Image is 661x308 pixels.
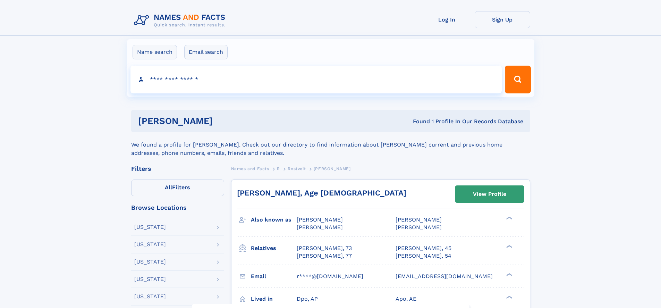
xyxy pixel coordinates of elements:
div: ❯ [505,216,513,220]
span: [EMAIL_ADDRESS][DOMAIN_NAME] [396,273,493,280]
img: Logo Names and Facts [131,11,231,30]
h1: [PERSON_NAME] [138,117,313,125]
span: [PERSON_NAME] [396,224,442,231]
label: Name search [133,45,177,59]
a: Sign Up [475,11,530,28]
a: R [277,164,280,173]
div: [US_STATE] [134,276,166,282]
div: [US_STATE] [134,242,166,247]
button: Search Button [505,66,531,93]
div: View Profile [473,186,506,202]
div: [US_STATE] [134,294,166,299]
a: Rostveit [288,164,306,173]
input: search input [130,66,502,93]
a: Names and Facts [231,164,269,173]
span: [PERSON_NAME] [297,216,343,223]
a: [PERSON_NAME], 73 [297,244,352,252]
div: [US_STATE] [134,224,166,230]
div: ❯ [505,272,513,277]
span: [PERSON_NAME] [314,166,351,171]
span: All [165,184,172,191]
div: Found 1 Profile In Our Records Database [313,118,523,125]
h3: Also known as [251,214,297,226]
span: Rostveit [288,166,306,171]
span: R [277,166,280,171]
div: ❯ [505,295,513,299]
div: Browse Locations [131,205,224,211]
div: Filters [131,166,224,172]
div: We found a profile for [PERSON_NAME]. Check out our directory to find information about [PERSON_N... [131,132,530,157]
a: [PERSON_NAME], 54 [396,252,451,260]
span: [PERSON_NAME] [396,216,442,223]
h3: Lived in [251,293,297,305]
a: View Profile [455,186,524,202]
span: Dpo, AP [297,295,318,302]
h3: Relatives [251,242,297,254]
span: [PERSON_NAME] [297,224,343,231]
a: Log In [419,11,475,28]
a: [PERSON_NAME], 45 [396,244,451,252]
div: ❯ [505,244,513,249]
h3: Email [251,270,297,282]
label: Email search [184,45,228,59]
a: [PERSON_NAME], 77 [297,252,352,260]
div: [US_STATE] [134,259,166,265]
label: Filters [131,180,224,196]
a: [PERSON_NAME], Age [DEMOGRAPHIC_DATA] [237,189,406,197]
span: Apo, AE [396,295,416,302]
